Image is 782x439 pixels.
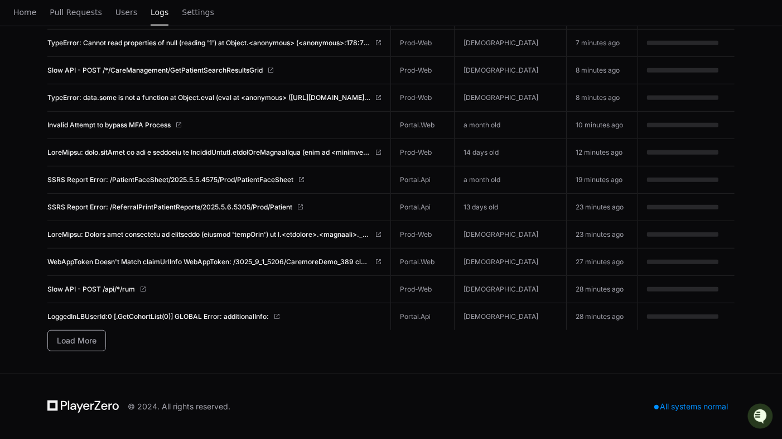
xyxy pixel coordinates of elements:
[47,230,370,239] span: LoreMipsu: Dolors amet consectetu ad elitseddo (eiusmod 'tempOrin') ut l.<etdolore>.<magnaali>._e...
[567,84,638,112] td: 8 minutes ago
[47,93,382,102] a: TypeError: data.some is not a function at Object.eval (eval at <anonymous> ([URL][DOMAIN_NAME]), ...
[391,57,455,84] td: Prod-Web
[47,148,370,157] span: LoreMipsu: dolo.sitAmet co adi e seddoeiu te IncididUntutl.etdolOreMagnaalIqua (enim ad <minimven...
[190,87,203,100] button: Start new chat
[454,303,566,330] td: [DEMOGRAPHIC_DATA]
[47,312,269,321] span: LoggedInLBUserId:0 [.GetCohortList(0)] GLOBAL Error: additionalInfo:
[47,175,382,184] a: SSRS Report Error: /PatientFaceSheet/2025.5.5.4575/Prod/PatientFaceSheet
[79,117,135,126] a: Powered byPylon
[567,57,638,84] td: 8 minutes ago
[47,285,382,294] a: Slow API - POST /api/*/rum
[454,221,566,248] td: [DEMOGRAPHIC_DATA]
[47,39,382,47] a: TypeError: Cannot read properties of null (reading '1') at Object.<anonymous> (<anonymous>:178:72...
[567,303,638,331] td: 28 minutes ago
[47,285,135,294] span: Slow API - POST /api/*/rum
[567,30,638,57] td: 7 minutes ago
[391,84,455,112] td: Prod-Web
[454,276,566,303] td: [DEMOGRAPHIC_DATA]
[454,30,566,56] td: [DEMOGRAPHIC_DATA]
[11,11,33,34] img: PlayerZero
[454,249,566,275] td: [DEMOGRAPHIC_DATA]
[47,230,382,239] a: LoreMipsu: Dolors amet consectetu ad elitseddo (eiusmod 'tempOrin') ut l.<etdolore>.<magnaali>._e...
[47,39,370,47] span: TypeError: Cannot read properties of null (reading '1') at Object.<anonymous> (<anonymous>:178:72...
[47,93,370,102] span: TypeError: data.some is not a function at Object.eval (eval at <anonymous> ([URL][DOMAIN_NAME]), ...
[454,112,566,139] td: a month old
[47,148,382,157] a: LoreMipsu: dolo.sitAmet co adi e seddoeiu te IncididUntutl.etdolOreMagnaalIqua (enim ad <minimven...
[567,166,638,194] td: 19 minutes ago
[47,203,382,212] a: SSRS Report Error: /ReferralPrintPatientReports/2025.5.6.5305/Prod/Patient
[391,276,455,303] td: Prod-Web
[567,221,638,249] td: 23 minutes ago
[391,249,455,276] td: Portal.Web
[50,9,102,16] span: Pull Requests
[567,139,638,166] td: 12 minutes ago
[128,401,230,412] div: © 2024. All rights reserved.
[11,83,31,103] img: 1756235613930-3d25f9e4-fa56-45dd-b3ad-e072dfbd1548
[47,312,382,321] a: LoggedInLBUserId:0 [.GetCohortList(0)] GLOBAL Error: additionalInfo:
[454,57,566,84] td: [DEMOGRAPHIC_DATA]
[567,112,638,139] td: 10 minutes ago
[182,9,214,16] span: Settings
[47,203,292,212] span: SSRS Report Error: /ReferralPrintPatientReports/2025.5.6.5305/Prod/Patient
[11,45,203,63] div: Welcome
[567,276,638,303] td: 28 minutes ago
[391,221,455,249] td: Prod-Web
[47,121,171,130] span: Invalid Attempt to bypass MFA Process
[567,249,638,276] td: 27 minutes ago
[47,121,382,130] a: Invalid Attempt to bypass MFA Process
[454,194,566,221] td: 13 days old
[746,402,776,432] iframe: Open customer support
[454,166,566,193] td: a month old
[47,257,382,266] a: WebAppToken Doesn't Match claimUrlInfo WebAppToken: /3025_9_1_5206/CaremoreDemo_389 claimUrlInfo:...
[111,117,135,126] span: Pylon
[47,66,382,75] a: Slow API - POST /*/CareManagement/GetPatientSearchResultsGrid
[391,112,455,139] td: Portal.Web
[38,94,141,103] div: We're available if you need us!
[13,9,36,16] span: Home
[47,66,263,75] span: Slow API - POST /*/CareManagement/GetPatientSearchResultsGrid
[391,139,455,166] td: Prod-Web
[391,303,455,331] td: Portal.Api
[47,175,293,184] span: SSRS Report Error: /PatientFaceSheet/2025.5.5.4575/Prod/PatientFaceSheet
[38,83,183,94] div: Start new chat
[151,9,168,16] span: Logs
[567,194,638,221] td: 23 minutes ago
[648,399,735,414] div: All systems normal
[47,330,106,351] button: Load More
[391,166,455,194] td: Portal.Api
[391,30,455,57] td: Prod-Web
[115,9,137,16] span: Users
[454,84,566,111] td: [DEMOGRAPHIC_DATA]
[391,194,455,221] td: Portal.Api
[47,257,370,266] span: WebAppToken Doesn't Match claimUrlInfo WebAppToken: /3025_9_1_5206/CaremoreDemo_389 claimUrlInfo:...
[454,139,566,166] td: 14 days old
